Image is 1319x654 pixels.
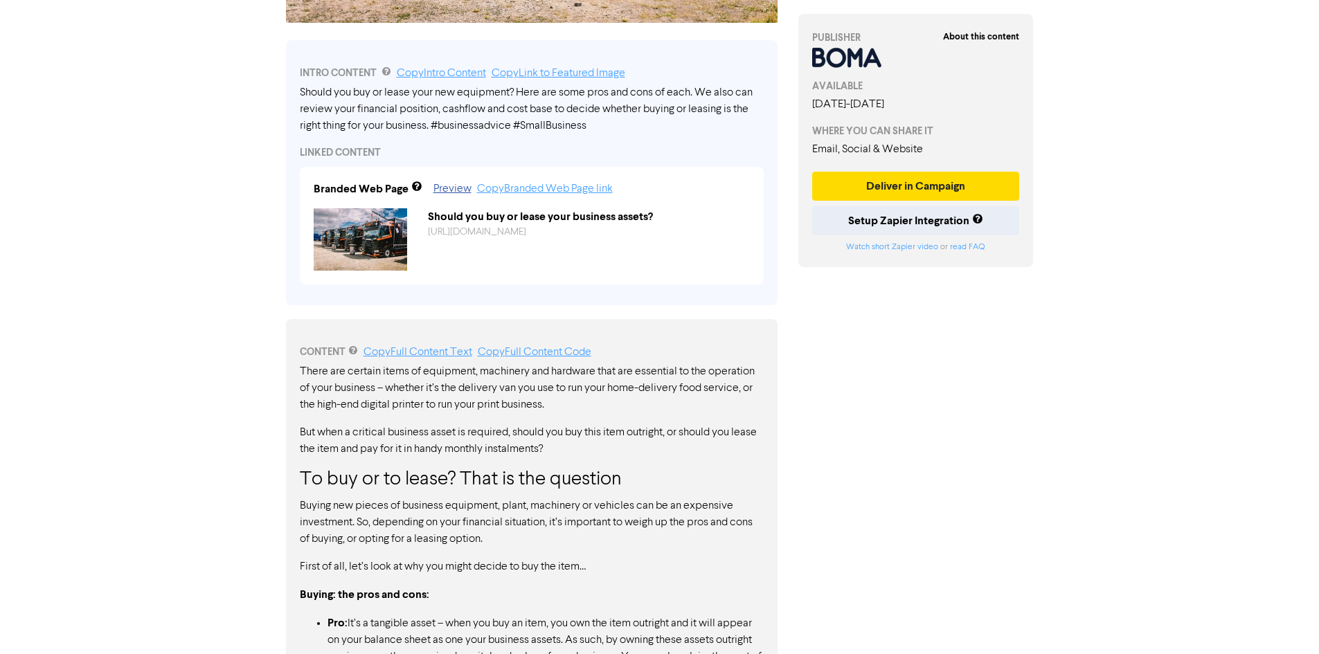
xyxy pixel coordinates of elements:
[300,65,764,82] div: INTRO CONTENT
[812,79,1020,93] div: AVAILABLE
[300,558,764,575] p: First of all, let’s look at why you might decide to buy the item…
[812,241,1020,253] div: or
[1250,588,1319,654] iframe: Chat Widget
[428,227,526,237] a: [URL][DOMAIN_NAME]
[478,347,591,358] a: Copy Full Content Code
[300,363,764,413] p: There are certain items of equipment, machinery and hardware that are essential to the operation ...
[950,243,985,251] a: read FAQ
[300,145,764,160] div: LINKED CONTENT
[418,225,760,239] div: https://public2.bomamarketing.com/cp/1pyba3KqLcnJs87Twyu6QE?sa=24A8UlFd
[812,172,1020,201] button: Deliver in Campaign
[812,30,1020,45] div: PUBLISHER
[300,344,764,361] div: CONTENT
[300,424,764,457] p: But when a critical business asset is required, should you buy this item outright, or should you ...
[943,31,1019,42] strong: About this content
[397,68,486,79] a: Copy Intro Content
[300,84,764,134] div: Should you buy or lease your new equipment? Here are some pros and cons of each. We also can revi...
[812,206,1020,235] button: Setup Zapier Integration
[327,616,348,630] strong: Pro:
[300,498,764,547] p: Buying new pieces of business equipment, plant, machinery or vehicles can be an expensive investm...
[364,347,472,358] a: Copy Full Content Text
[300,469,764,492] h3: To buy or to lease? That is the question
[846,243,938,251] a: Watch short Zapier video
[300,588,429,601] strong: Buying: the pros and cons:
[477,183,613,194] a: Copy Branded Web Page link
[314,181,409,197] div: Branded Web Page
[812,124,1020,138] div: WHERE YOU CAN SHARE IT
[492,68,625,79] a: Copy Link to Featured Image
[812,96,1020,113] div: [DATE] - [DATE]
[418,208,760,225] div: Should you buy or lease your business assets?
[812,141,1020,158] div: Email, Social & Website
[433,183,472,194] a: Preview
